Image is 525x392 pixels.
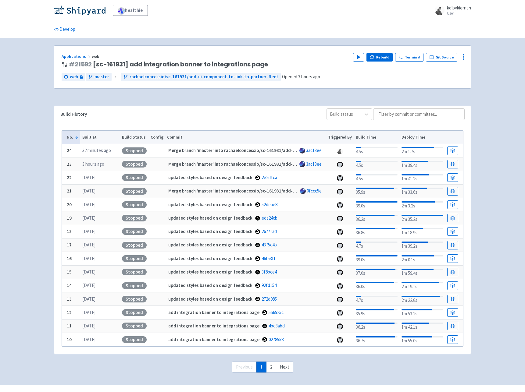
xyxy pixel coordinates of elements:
button: Play [353,53,364,62]
strong: updated styles based on design feedback [168,242,252,248]
img: Shipyard logo [54,5,105,15]
div: 36.2s [356,214,398,223]
div: Stopped [122,242,147,249]
div: Stopped [122,228,147,235]
time: [DATE] [82,323,95,329]
div: 1m 33.6s [402,186,443,196]
b: 16 [67,256,72,261]
a: 0278558 [269,337,284,342]
time: 32 minutes ago [82,147,111,153]
a: healthie [113,5,148,16]
a: 272d085 [262,296,277,302]
div: 37.0s [356,267,398,277]
time: 3 hours ago [298,74,320,79]
a: master [86,73,112,81]
a: Build Details [447,227,458,236]
th: Build Status [120,131,148,144]
div: 36.8s [356,227,398,236]
strong: Merge branch 'master' into rachaelconcessio/sc-161931/add-ui-component-to-link-to-partner-fleet [168,147,373,153]
a: 3ac13ee [306,161,322,167]
a: Terminal [395,53,423,62]
a: Build Details [447,322,458,330]
time: [DATE] [82,296,95,302]
strong: add integration banner to integrations page [168,323,259,329]
span: [sc-161931] add integration banner to integrations page [69,61,268,68]
strong: updated styles based on design feedback [168,228,252,234]
div: 4.5s [356,146,398,155]
div: 1m 42.1s [402,321,443,331]
span: ← [114,73,119,80]
time: [DATE] [82,337,95,342]
div: Stopped [122,336,147,343]
strong: updated styles based on design feedback [168,282,252,288]
b: 21 [67,188,72,194]
b: 15 [67,269,72,275]
strong: add integration banner to integrations page [168,337,259,342]
b: 18 [67,228,72,234]
div: Stopped [122,201,147,208]
div: Stopped [122,323,147,329]
a: Next [276,362,293,373]
time: 3 hours ago [82,161,104,167]
div: 35.9s [356,186,398,196]
th: Config [148,131,165,144]
div: 4.7s [356,295,398,304]
b: 13 [67,296,72,302]
a: Applications [62,54,92,59]
div: 36.0s [356,281,398,290]
a: Build Details [447,308,458,317]
b: 20 [67,202,72,207]
div: Stopped [122,161,147,168]
a: 4375c4b [262,242,277,248]
a: 3ac13ee [306,147,322,153]
a: 2e2d1ca [262,175,277,180]
a: Build Details [447,187,458,196]
b: 24 [67,147,72,153]
b: 19 [67,215,72,221]
div: 2m 0.1s [402,254,443,263]
div: 4.7s [356,240,398,250]
a: web [62,73,85,81]
div: 39.0s [356,200,398,210]
strong: updated styles based on design feedback [168,269,252,275]
a: eda24cb [262,215,277,221]
strong: updated styles based on design feedback [168,202,252,207]
th: Commit [165,131,326,144]
a: 4bd3abd [269,323,285,329]
strong: add integration banner to integrations page [168,309,259,315]
strong: updated styles based on design feedback [168,256,252,261]
a: Build Details [447,295,458,303]
div: 1m 59.4s [402,267,443,277]
a: 26771ad [262,228,277,234]
span: kolbykiernan [447,5,471,11]
div: 1m 41.2s [402,173,443,182]
div: Stopped [122,309,147,316]
div: 2m 1.7s [402,146,443,155]
a: Build Details [447,214,458,222]
strong: updated styles based on design feedback [168,296,252,302]
th: Built at [80,131,120,144]
strong: updated styles based on design feedback [168,175,252,180]
div: Stopped [122,296,147,302]
div: 36.7s [356,335,398,344]
a: Build Details [447,335,458,344]
a: Develop [54,21,75,38]
a: 1 [256,362,266,373]
a: Build Details [447,268,458,276]
a: Build Details [447,254,458,263]
div: 39.0s [356,254,398,263]
div: 4.5s [356,160,398,169]
a: Build Details [447,147,458,155]
a: Build Details [447,200,458,209]
time: [DATE] [82,256,95,261]
strong: Merge branch 'master' into rachaelconcessio/sc-161931/add-ui-component-to-link-to-partner-fleet [168,161,373,167]
a: 3f8bce4 [262,269,277,275]
div: Stopped [122,188,147,195]
a: #21592 [69,60,92,69]
time: [DATE] [82,175,95,180]
div: 1m 39.4s [402,160,443,169]
button: No. [67,134,78,140]
b: 10 [67,337,72,342]
div: Build History [60,111,317,118]
b: 11 [67,323,72,329]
